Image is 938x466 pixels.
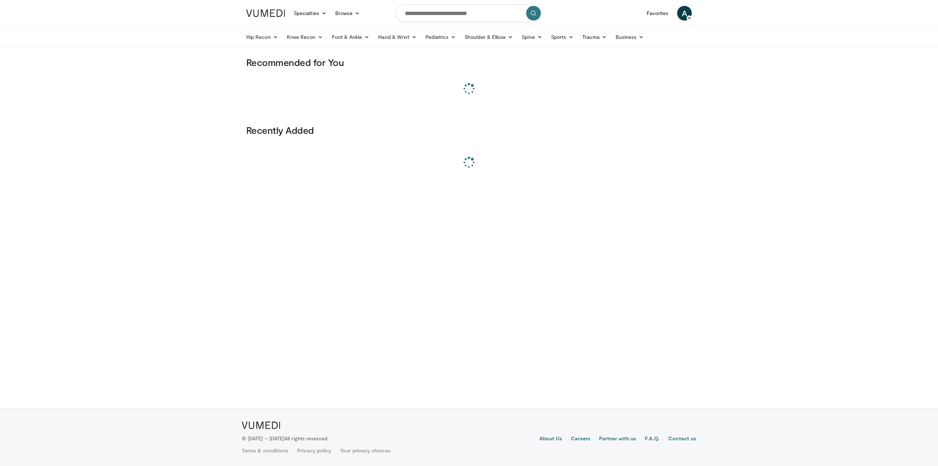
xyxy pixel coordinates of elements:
img: VuMedi Logo [242,422,280,429]
a: Hip Recon [242,30,282,44]
img: VuMedi Logo [246,10,285,17]
a: Privacy policy [297,447,331,454]
h3: Recommended for You [246,56,692,68]
a: Hand & Wrist [374,30,421,44]
a: Spine [517,30,546,44]
a: Trauma [578,30,611,44]
a: Careers [571,435,590,444]
span: All rights reserved [284,435,327,441]
a: Partner with us [599,435,636,444]
a: Knee Recon [282,30,328,44]
p: © [DATE] – [DATE] [242,435,328,442]
a: About Us [539,435,562,444]
a: Shoulder & Elbow [460,30,517,44]
a: Terms & conditions [242,447,288,454]
a: Business [611,30,649,44]
input: Search topics, interventions [396,4,542,22]
a: F.A.Q. [645,435,660,444]
a: Browse [331,6,365,21]
a: A [677,6,692,21]
a: Favorites [642,6,673,21]
a: Foot & Ankle [328,30,374,44]
h3: Recently Added [246,124,692,136]
a: Pediatrics [421,30,460,44]
a: Your privacy choices [340,447,390,454]
a: Sports [547,30,578,44]
a: Contact us [668,435,696,444]
a: Specialties [289,6,331,21]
